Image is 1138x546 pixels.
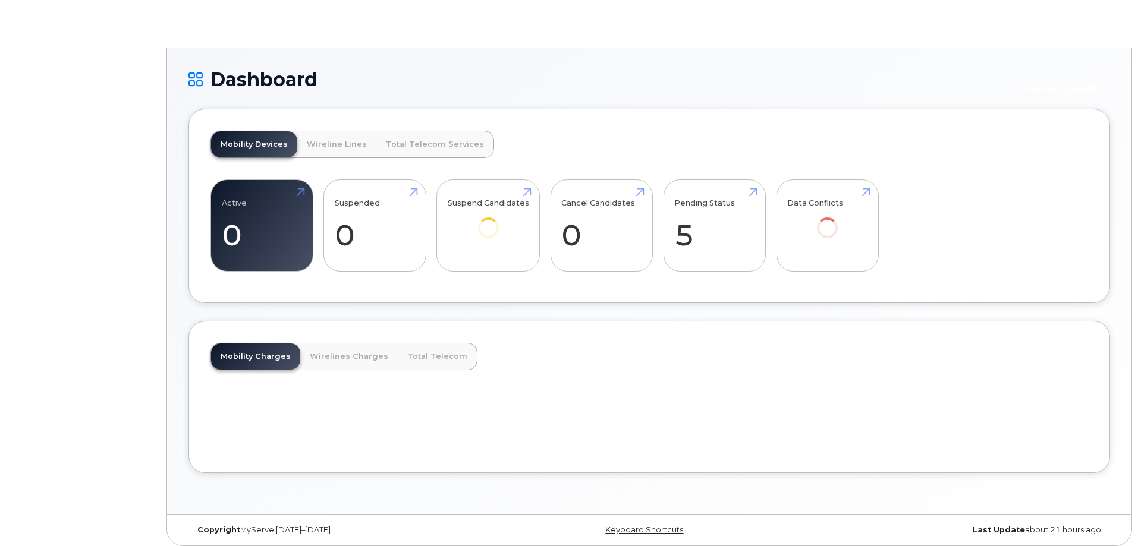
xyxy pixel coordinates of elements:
[448,187,529,255] a: Suspend Candidates
[1003,78,1110,99] button: Customer Card
[188,69,997,90] h1: Dashboard
[803,525,1110,535] div: about 21 hours ago
[973,525,1025,534] strong: Last Update
[605,525,683,534] a: Keyboard Shortcuts
[197,525,240,534] strong: Copyright
[674,187,755,265] a: Pending Status 5
[211,131,297,157] a: Mobility Devices
[561,187,642,265] a: Cancel Candidates 0
[300,343,398,370] a: Wirelines Charges
[787,187,867,255] a: Data Conflicts
[211,343,300,370] a: Mobility Charges
[398,343,477,370] a: Total Telecom
[376,131,493,157] a: Total Telecom Services
[335,187,415,265] a: Suspended 0
[297,131,376,157] a: Wireline Lines
[188,525,496,535] div: MyServe [DATE]–[DATE]
[222,187,302,265] a: Active 0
